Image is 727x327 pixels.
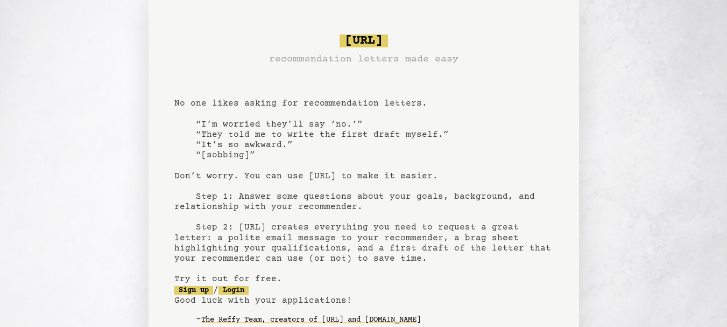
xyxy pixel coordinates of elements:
a: Sign up [174,286,213,295]
div: - [196,315,553,325]
span: [URL] [340,34,388,47]
h3: recommendation letters made easy [269,52,458,67]
a: Login [218,286,249,295]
